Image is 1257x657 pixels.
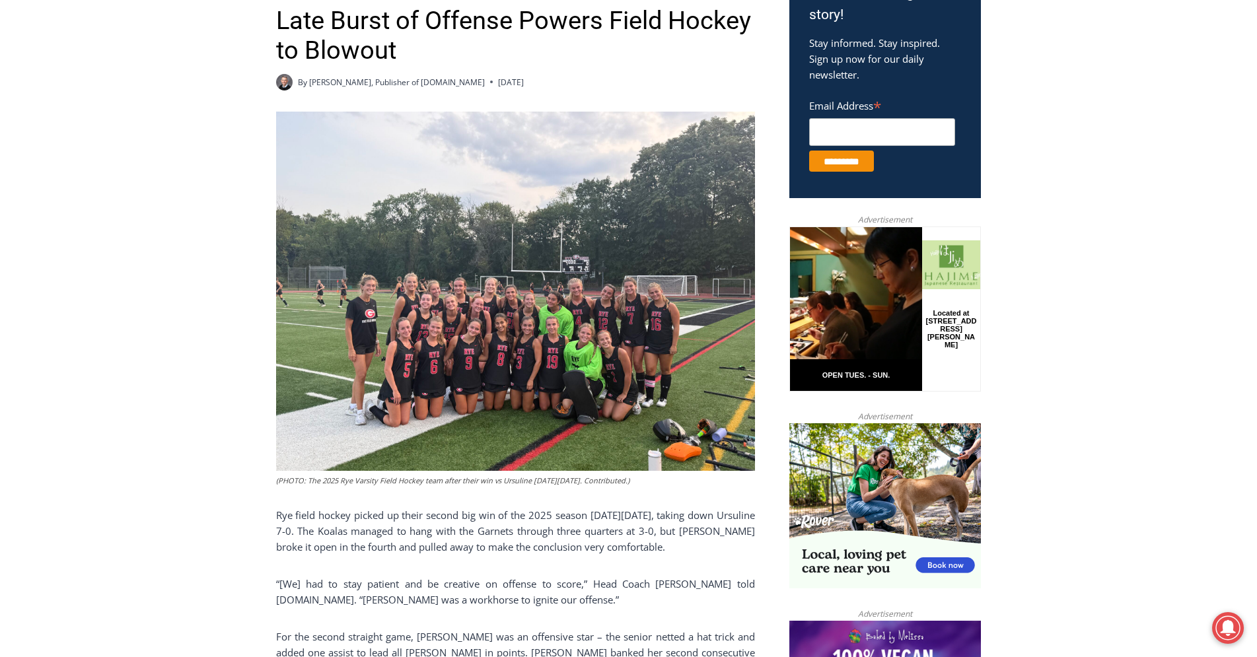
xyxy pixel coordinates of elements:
figcaption: (PHOTO: The 2025 Rye Varsity Field Hockey team after their win vs Ursuline [DATE][DATE]. Contribu... [276,475,755,487]
span: By [298,76,307,88]
h1: Late Burst of Offense Powers Field Hockey to Blowout [276,6,755,66]
p: “[We] had to stay patient and be creative on offense to score,” Head Coach [PERSON_NAME] told [DO... [276,576,755,607]
span: Advertisement [845,213,925,226]
img: (PHOTO: The 2025 Rye Varsity Field Hockey team after their win vs Ursuline on Friday, September 5... [276,112,755,471]
a: Open Tues. - Sun. [PHONE_NUMBER] [1,133,133,164]
a: Intern @ [DOMAIN_NAME] [318,128,640,164]
a: Author image [276,74,293,90]
a: [PERSON_NAME], Publisher of [DOMAIN_NAME] [309,77,485,88]
label: Email Address [809,92,955,116]
div: Located at [STREET_ADDRESS][PERSON_NAME] [135,83,188,158]
span: Intern @ [DOMAIN_NAME] [345,131,612,161]
span: Advertisement [845,410,925,423]
span: Advertisement [845,607,925,620]
p: Rye field hockey picked up their second big win of the 2025 season [DATE][DATE], taking down Ursu... [276,507,755,555]
div: "I learned about the history of a place I’d honestly never considered even as a resident of [GEOG... [334,1,624,128]
span: Open Tues. - Sun. [PHONE_NUMBER] [4,136,129,186]
p: Stay informed. Stay inspired. Sign up now for our daily newsletter. [809,35,961,83]
time: [DATE] [498,76,524,88]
